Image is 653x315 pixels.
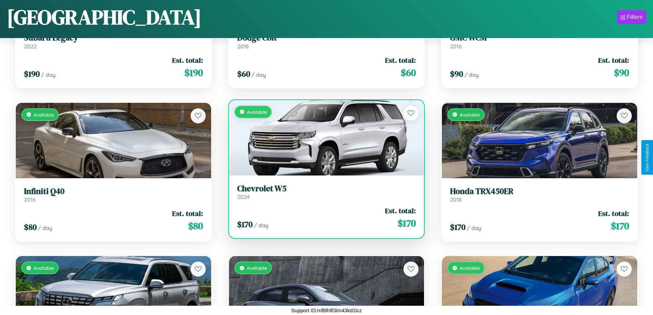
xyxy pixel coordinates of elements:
h3: GMC WCM [450,33,629,43]
span: $ 170 [450,221,465,233]
span: $ 60 [237,68,250,80]
a: Chevrolet W52024 [237,184,416,201]
a: GMC WCM2016 [450,33,629,50]
h3: Honda TRX450ER [450,186,629,196]
h3: Dodge Colt [237,33,416,43]
span: Available [460,265,480,271]
span: Available [34,265,54,271]
span: $ 80 [188,219,203,233]
h3: Infiniti Q40 [24,186,203,196]
span: 2018 [237,43,249,50]
span: $ 190 [24,68,40,80]
span: Available [247,265,267,271]
a: Dodge Colt2018 [237,33,416,50]
span: 2022 [24,43,37,50]
span: Available [460,112,480,118]
span: $ 170 [398,216,416,230]
span: 2024 [237,193,250,200]
span: Est. total: [385,55,416,65]
span: $ 190 [184,66,203,80]
div: Filters [627,14,643,21]
h3: Chevrolet W5 [237,184,416,194]
span: $ 90 [450,68,463,80]
span: Est. total: [598,208,629,218]
span: Est. total: [172,208,203,218]
span: Available [247,109,267,115]
span: / day [467,225,481,231]
a: Honda TRX450ER2018 [450,186,629,203]
div: Give Feedback [645,144,650,171]
p: Support ID: mf8lhlll3im43kd1lcz [291,306,362,315]
span: $ 80 [24,221,37,233]
span: Available [34,112,54,118]
h3: Subaru Legacy [24,33,203,43]
span: / day [464,71,479,78]
span: $ 170 [611,219,629,233]
span: / day [38,225,52,231]
span: $ 170 [237,219,253,230]
span: / day [252,71,266,78]
span: Est. total: [598,55,629,65]
span: Est. total: [172,55,203,65]
button: Filters [617,10,646,24]
span: 2016 [450,43,462,50]
span: Est. total: [385,206,416,216]
a: Subaru Legacy2022 [24,33,203,50]
span: $ 60 [401,66,416,80]
span: 2018 [450,196,462,203]
a: Infiniti Q402016 [24,186,203,203]
h1: [GEOGRAPHIC_DATA] [7,3,202,31]
span: / day [41,71,56,78]
span: $ 90 [614,66,629,80]
span: 2016 [24,196,36,203]
span: / day [254,222,268,229]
